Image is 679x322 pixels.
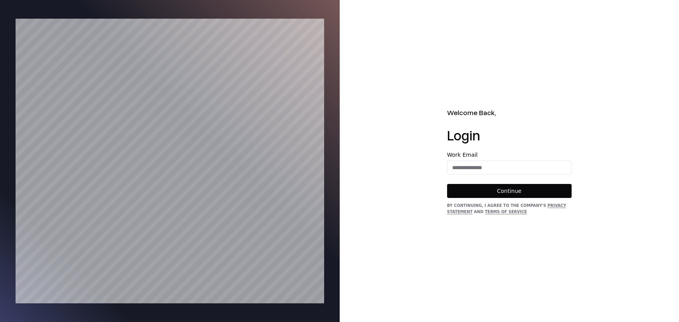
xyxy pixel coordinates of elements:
button: Continue [447,184,572,198]
a: Terms of Service [485,210,527,214]
h1: Login [447,127,572,143]
a: Privacy Statement [447,203,566,214]
label: Work Email [447,152,572,157]
h2: Welcome Back, [447,107,572,118]
div: By continuing, I agree to the Company's and [447,203,572,215]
